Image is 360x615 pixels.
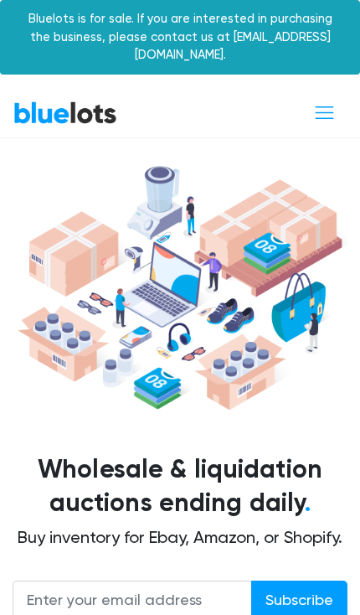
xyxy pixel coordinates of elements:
h1: Wholesale & liquidation auctions ending daily [13,453,347,520]
a: BlueLots [13,101,117,125]
h2: Buy inventory for Ebay, Amazon, or Shopify. [13,527,347,547]
img: hero-ee84e7d0318cb26816c560f6b4441b76977f77a177738b4e94f68c95b2b83dbb.png [13,159,347,416]
span: . [305,488,311,518]
button: Toggle navigation [302,97,347,128]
